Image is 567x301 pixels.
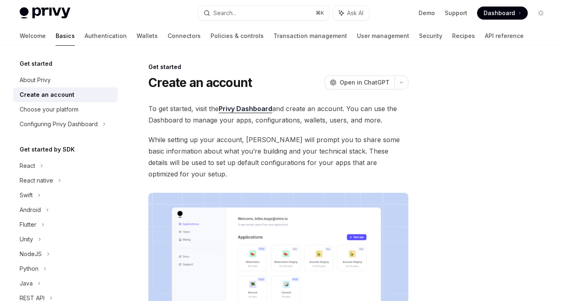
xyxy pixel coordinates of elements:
[20,145,75,154] h5: Get started by SDK
[534,7,547,20] button: Toggle dark mode
[20,220,36,230] div: Flutter
[20,249,42,259] div: NodeJS
[20,26,46,46] a: Welcome
[20,161,35,171] div: React
[20,176,53,185] div: React native
[347,9,363,17] span: Ask AI
[148,75,252,90] h1: Create an account
[20,59,52,69] h5: Get started
[20,234,33,244] div: Unity
[452,26,475,46] a: Recipes
[445,9,467,17] a: Support
[219,105,272,113] a: Privy Dashboard
[477,7,528,20] a: Dashboard
[357,26,409,46] a: User management
[333,6,369,20] button: Ask AI
[20,75,51,85] div: About Privy
[13,87,118,102] a: Create an account
[20,190,33,200] div: Swift
[419,26,442,46] a: Security
[20,279,33,288] div: Java
[13,102,118,117] a: Choose your platform
[20,90,74,100] div: Create an account
[20,119,98,129] div: Configuring Privy Dashboard
[148,63,408,71] div: Get started
[137,26,158,46] a: Wallets
[325,76,394,89] button: Open in ChatGPT
[20,7,70,19] img: light logo
[56,26,75,46] a: Basics
[13,73,118,87] a: About Privy
[340,78,390,87] span: Open in ChatGPT
[273,26,347,46] a: Transaction management
[148,134,408,180] span: While setting up your account, [PERSON_NAME] will prompt you to share some basic information abou...
[211,26,264,46] a: Policies & controls
[419,9,435,17] a: Demo
[316,10,324,16] span: ⌘ K
[20,105,78,114] div: Choose your platform
[484,9,515,17] span: Dashboard
[168,26,201,46] a: Connectors
[85,26,127,46] a: Authentication
[485,26,524,46] a: API reference
[20,264,38,274] div: Python
[198,6,329,20] button: Search...⌘K
[20,205,41,215] div: Android
[148,103,408,126] span: To get started, visit the and create an account. You can use the Dashboard to manage your apps, c...
[213,8,236,18] div: Search...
